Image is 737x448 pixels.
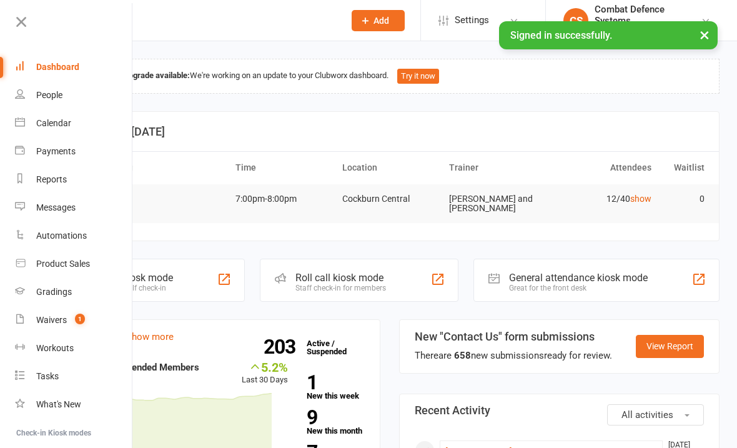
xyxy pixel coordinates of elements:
[15,137,133,166] a: Payments
[15,81,133,109] a: People
[307,408,365,435] a: 9New this month
[15,194,133,222] a: Messages
[337,152,443,184] th: Location
[36,287,72,297] div: Gradings
[36,146,76,156] div: Payments
[509,272,648,284] div: General attendance kiosk mode
[15,222,133,250] a: Automations
[636,335,704,357] a: View Report
[242,360,288,387] div: Last 30 Days
[337,184,443,214] td: Cockburn Central
[295,284,386,292] div: Staff check-in for members
[607,404,704,426] button: All activities
[15,278,133,306] a: Gradings
[36,259,90,269] div: Product Sales
[443,152,550,184] th: Trainer
[15,306,133,334] a: Waivers 1
[595,4,701,26] div: Combat Defence Systems
[230,152,337,184] th: Time
[454,350,471,361] strong: 658
[415,348,612,363] div: There are new submissions ready for review.
[36,90,62,100] div: People
[36,371,59,381] div: Tasks
[550,184,657,214] td: 12/40
[76,330,365,342] h3: Members
[307,373,360,392] strong: 1
[15,391,133,419] a: What's New
[15,53,133,81] a: Dashboard
[36,343,74,353] div: Workouts
[36,62,79,72] div: Dashboard
[352,10,405,31] button: Add
[621,409,673,421] span: All activities
[307,373,365,400] a: 1New this week
[242,360,288,374] div: 5.2%
[69,152,230,184] th: Event/Booking
[15,250,133,278] a: Product Sales
[76,362,199,373] strong: Active / Suspended Members
[415,404,704,417] h3: Recent Activity
[397,69,439,84] button: Try it now
[563,8,588,33] div: CS
[510,29,612,41] span: Signed in successfully.
[36,231,87,241] div: Automations
[307,408,360,427] strong: 9
[657,184,711,214] td: 0
[96,284,173,292] div: Member self check-in
[36,315,67,325] div: Waivers
[36,202,76,212] div: Messages
[74,12,335,29] input: Search...
[264,337,300,356] strong: 203
[295,272,386,284] div: Roll call kiosk mode
[15,109,133,137] a: Calendar
[96,272,173,284] div: Class kiosk mode
[75,314,85,324] span: 1
[36,118,71,128] div: Calendar
[693,21,716,48] button: ×
[415,331,612,343] h3: New "Contact Us" form submissions
[15,362,133,391] a: Tasks
[509,284,648,292] div: Great for the front desk
[36,174,67,184] div: Reports
[36,399,81,409] div: What's New
[60,59,720,94] div: We're working on an update to your Clubworx dashboard.
[127,331,174,342] a: show more
[15,334,133,362] a: Workouts
[84,71,190,80] strong: Dashboard upgrade available:
[15,166,133,194] a: Reports
[550,152,657,184] th: Attendees
[657,152,711,184] th: Waitlist
[300,330,355,365] a: 203Active / Suspended
[74,126,705,138] h3: Coming up [DATE]
[443,184,550,224] td: [PERSON_NAME] and [PERSON_NAME]
[455,6,489,34] span: Settings
[630,194,651,204] a: show
[230,184,337,214] td: 7:00pm-8:00pm
[373,16,389,26] span: Add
